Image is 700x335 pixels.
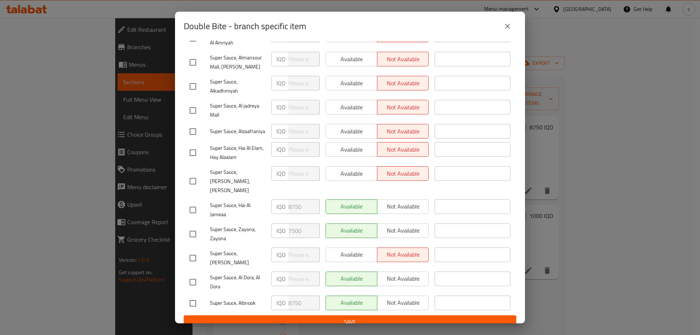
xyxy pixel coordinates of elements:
input: Please enter price [288,124,320,139]
span: Super Sauce, [PERSON_NAME], [PERSON_NAME] [210,168,265,195]
button: Save [184,315,516,329]
input: Please enter price [288,248,320,262]
input: Please enter price [288,272,320,286]
span: Super Sauce, Al jadreya Mall [210,101,265,120]
p: IQD [276,145,285,154]
span: Super Sauce, Zayona, Zayona [210,225,265,243]
span: Super Sauce, Al Dora, Al Dora [210,273,265,291]
input: Please enter price [288,223,320,238]
p: IQD [276,79,285,87]
span: Super Sauce, Albnook [210,299,265,308]
input: Please enter price [288,296,320,310]
input: Please enter price [288,76,320,90]
input: Please enter price [288,199,320,214]
p: IQD [276,274,285,283]
span: Super Sauce, Alzaafraniya [210,127,265,136]
input: Please enter price [288,166,320,181]
span: Super Sauce, Alkadhmiyah [210,77,265,96]
p: IQD [276,299,285,307]
input: Please enter price [288,100,320,114]
p: IQD [276,202,285,211]
span: Save [190,318,510,327]
button: close [499,17,516,35]
h2: Double Bite - branch specific item [184,20,306,32]
input: Please enter price [288,142,320,157]
p: IQD [276,169,285,178]
p: IQD [276,250,285,259]
span: Super Sauce, Hai Al Elam, Hay Alaalam [210,144,265,162]
input: Please enter price [288,52,320,66]
span: Super Sauce, Hai Al Jameaa [210,201,265,219]
p: IQD [276,127,285,136]
p: IQD [276,103,285,112]
p: IQD [276,55,285,63]
span: Super Sauce, [PERSON_NAME] [210,249,265,267]
span: Super Sauce, Almansour Mall, [PERSON_NAME] [210,53,265,71]
p: IQD [276,226,285,235]
span: Super Sauce, Al Amiriyah, Al Amriyah [210,29,265,47]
